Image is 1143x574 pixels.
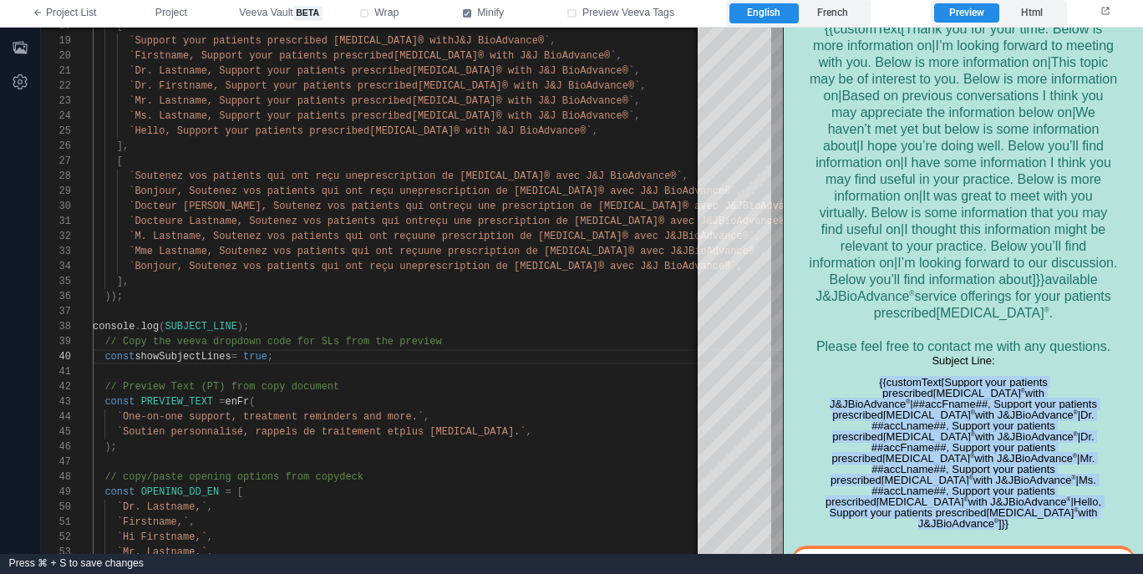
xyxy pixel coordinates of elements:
span: Preview Veeva Tags [582,6,674,21]
div: 47 [41,455,71,470]
span: Project [155,6,187,21]
span: , [550,35,556,47]
span: `M. Lastname, Soutenez vos patients qui ont reçu [129,231,418,242]
div: 22 [41,79,71,94]
div: 39 [41,334,71,349]
span: une prescription de [MEDICAL_DATA]® avec J&J [418,231,683,242]
span: `Firstname,` [117,516,189,528]
span: true [243,351,267,363]
div: 19 [41,33,71,48]
span: [MEDICAL_DATA] [152,278,265,292]
span: BioAdvance®` [688,246,760,257]
sup: ® [185,447,190,453]
div: 50 [41,500,71,515]
span: , [424,411,429,423]
span: // Copy the veeva dropdown code for SLs from the p [104,336,405,348]
span: = [231,351,237,363]
sup: ® [237,360,241,366]
span: )); [104,291,123,302]
sup: ® [290,404,294,409]
div: 38 [41,319,71,334]
span: `Hi Firstname,` [117,531,207,543]
span: OPENING_DD_EN [141,486,220,498]
div: 35 [41,274,71,289]
span: BioAdvance [225,468,287,480]
sup: ® [187,382,191,388]
span: ( [249,396,255,408]
span: BioAdvance [64,370,126,383]
span: = [225,486,231,498]
span: console [93,321,135,333]
div: 33 [41,244,71,259]
span: Minify [477,6,504,21]
span: , [207,531,213,543]
span: `Docteure Lastname, Soutenez vos patients qui ont [129,216,424,227]
span: `Soutien personnalisé, rappels de traitement et [117,426,399,438]
span: `Mr. Lastname, Support your patients prescribed [129,95,411,107]
span: SUBJECT_LINE [165,321,236,333]
div: 23 [41,94,71,109]
div: 20 [41,48,71,63]
div: 26 [41,139,71,154]
span: `Dr. Lastname,` [117,501,207,513]
span: log [141,321,160,333]
span: // Preview Text (PT) from copy document [104,381,339,393]
div: 42 [41,379,71,394]
span: showSubjectLines [135,351,231,363]
label: English [729,3,798,23]
span: [MEDICAL_DATA]® with J&J BioAdvance®` [418,80,640,92]
span: BioAdvance [153,490,215,502]
div: 46 [41,439,71,455]
span: Veeva Vault [239,6,322,21]
div: 44 [41,409,71,424]
span: ], [117,140,129,152]
div: 53 [41,545,71,560]
span: const [104,486,135,498]
span: prescription de [MEDICAL_DATA]® avec J&J BioAdvance®` [418,261,737,272]
span: [MEDICAL_DATA] [99,424,190,437]
span: ); [237,321,249,333]
div: 32 [41,229,71,244]
span: `One-on-one support, treatment reminders and more. [117,411,418,423]
sup: ® [289,425,293,431]
div: 28 [41,169,71,184]
span: `Ms. Lastname, Support your patients prescribed [129,110,411,122]
span: une prescription de [MEDICAL_DATA]® avec J&J [424,246,688,257]
span: `Mr. Lastname,` [117,546,207,558]
span: [MEDICAL_DATA]® with J&J BioAdvance®` [412,110,634,122]
label: Html [999,3,1064,23]
span: `Bonjour, Soutenez vos patients qui ont reçu une [129,261,418,272]
span: [MEDICAL_DATA] [202,479,294,491]
span: [MEDICAL_DATA]® with J&J BioAdvance®` [412,95,634,107]
span: `Docteur [PERSON_NAME], Soutenez vos patients qui ont [129,201,448,212]
span: BioAdvance [231,424,293,437]
span: ; [267,351,273,363]
span: , [207,501,213,513]
span: `Hello, Support your patients prescribed [129,125,369,137]
div: 43 [41,394,71,409]
div: 24 [41,109,71,124]
sup: ® [211,490,215,496]
div: 36 [41,289,71,304]
span: BioAdvance [54,262,131,276]
label: French [799,3,867,23]
sup: ® [122,371,126,377]
span: `Dr. Firstname, Support your patients prescribed [129,80,418,92]
span: . [135,321,140,333]
span: review [405,336,441,348]
span: , [617,50,622,62]
sup: ® [187,404,191,409]
span: BioAdvance [231,381,293,394]
span: , [634,65,640,77]
span: `Mme Lastname, Soutenez vos patients qui ont reçu [129,246,424,257]
span: [MEDICAL_DATA] [99,403,191,415]
span: const [104,351,135,363]
div: 45 [41,424,71,439]
span: BioAdvance [231,403,293,415]
span: [MEDICAL_DATA] [150,359,241,372]
span: prescription de [MEDICAL_DATA]® avec J&J BioAdvance®` [418,185,737,197]
sup: ® [282,469,287,475]
span: PREVIEW_TEXT [141,396,213,408]
sup: ® [290,382,294,388]
div: 48 [41,470,71,485]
